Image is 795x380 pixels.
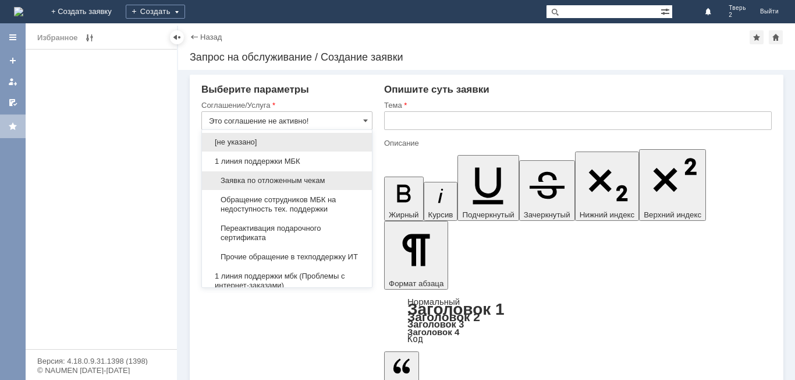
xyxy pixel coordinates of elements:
[37,357,165,365] div: Версия: 4.18.0.9.31.1398 (1398)
[209,176,365,185] span: Заявка по отложенным чекам
[3,72,22,91] a: Мои заявки
[457,155,519,221] button: Подчеркнутый
[575,152,640,221] button: Нижний индекс
[407,334,423,344] a: Код
[407,300,505,318] a: Заголовок 1
[200,33,222,41] a: Назад
[769,30,783,44] div: Сделать домашней страницей
[424,182,458,221] button: Курсив
[209,224,365,242] span: Переактивация подарочного сертификата
[384,298,772,343] div: Формат абзаца
[209,138,365,147] span: [не указано]
[729,12,746,19] span: 2
[384,101,769,109] div: Тема
[3,51,22,70] a: Создать заявку
[201,84,309,95] span: Выберите параметры
[644,210,701,219] span: Верхний индекс
[639,149,706,221] button: Верхний индекс
[209,195,365,214] span: Обращение сотрудников МБК на недоступность тех. поддержки
[384,177,424,221] button: Жирный
[580,210,635,219] span: Нижний индекс
[750,30,764,44] div: Добавить в избранное
[407,327,459,337] a: Заголовок 4
[201,101,370,109] div: Соглашение/Услуга
[389,210,419,219] span: Жирный
[14,7,23,16] img: logo
[3,93,22,112] a: Мои согласования
[170,30,184,44] div: Скрыть меню
[428,210,453,219] span: Курсив
[407,297,460,307] a: Нормальный
[14,7,23,16] a: Перейти на домашнюю страницу
[190,51,783,63] div: Запрос на обслуживание / Создание заявки
[389,279,443,288] span: Формат абзаца
[519,160,575,221] button: Зачеркнутый
[729,5,746,12] span: Тверь
[661,5,672,16] span: Расширенный поиск
[384,221,448,290] button: Формат абзаца
[37,367,165,374] div: © NAUMEN [DATE]-[DATE]
[126,5,185,19] div: Создать
[524,210,570,219] span: Зачеркнутый
[462,210,514,219] span: Подчеркнутый
[83,31,97,45] span: Редактирование избранного
[209,157,365,166] span: 1 линия поддержки МБК
[407,310,480,323] a: Заголовок 2
[209,252,365,262] span: Прочие обращение в техподдержку ИТ
[384,84,489,95] span: Опишите суть заявки
[37,31,78,45] div: Избранное
[209,272,365,290] span: 1 линия поддержки мбк (Проблемы с интернет-заказами)
[407,319,464,329] a: Заголовок 3
[384,139,769,147] div: Описание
